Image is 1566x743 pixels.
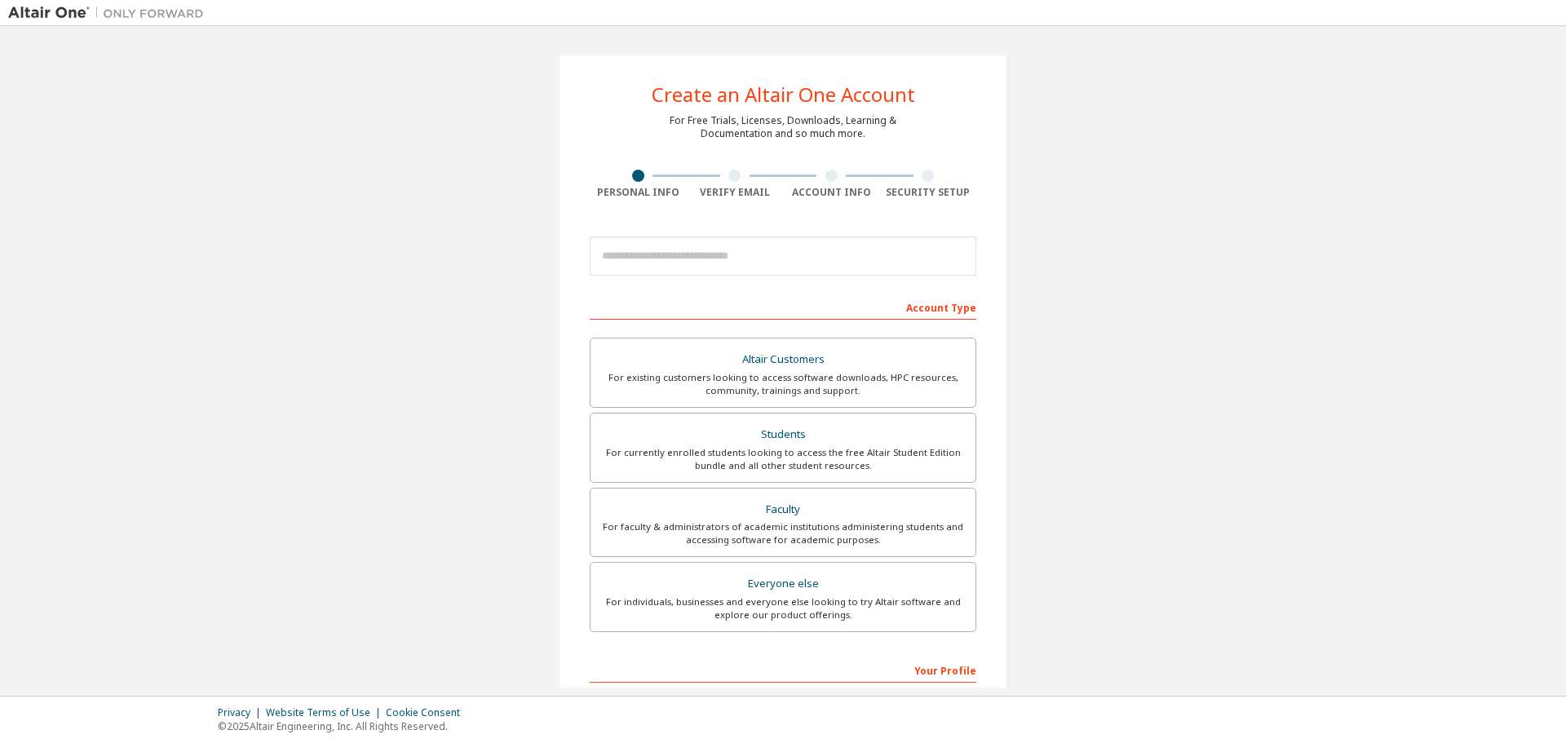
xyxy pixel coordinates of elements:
div: For faculty & administrators of academic institutions administering students and accessing softwa... [600,520,966,546]
div: Personal Info [590,186,687,199]
div: Privacy [218,706,266,719]
div: Your Profile [590,657,976,683]
div: Security Setup [880,186,977,199]
div: Account Info [783,186,880,199]
div: Everyone else [600,573,966,595]
div: Altair Customers [600,348,966,371]
img: Altair One [8,5,212,21]
div: Create an Altair One Account [652,85,915,104]
div: Faculty [600,498,966,521]
div: For currently enrolled students looking to access the free Altair Student Edition bundle and all ... [600,446,966,472]
div: For individuals, businesses and everyone else looking to try Altair software and explore our prod... [600,595,966,621]
div: For existing customers looking to access software downloads, HPC resources, community, trainings ... [600,371,966,397]
div: Account Type [590,294,976,320]
p: © 2025 Altair Engineering, Inc. All Rights Reserved. [218,719,470,733]
div: Students [600,423,966,446]
div: Verify Email [687,186,784,199]
div: Cookie Consent [386,706,470,719]
div: Website Terms of Use [266,706,386,719]
div: For Free Trials, Licenses, Downloads, Learning & Documentation and so much more. [670,114,896,140]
